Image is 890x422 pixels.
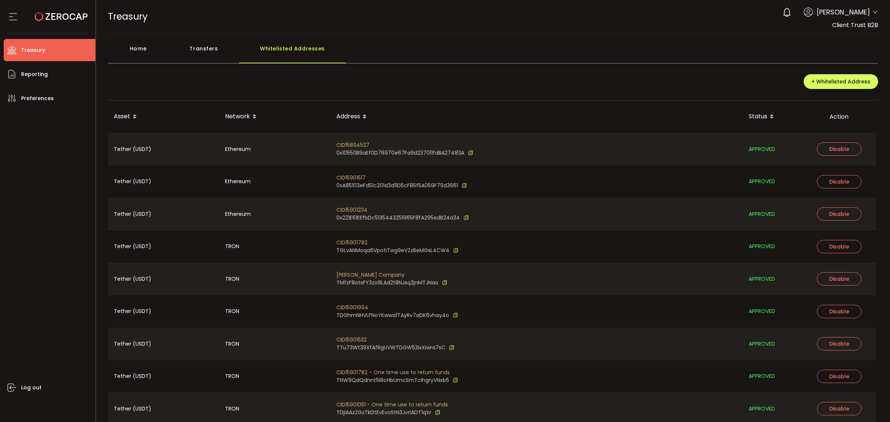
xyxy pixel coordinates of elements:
span: CID15901051 - One time use to return funds [336,401,448,409]
button: + Whitelisted Address [804,74,878,89]
span: Tether (USDT) [114,405,151,413]
span: 0x10550B9aEf0D76970e67Fa9d237011fdBA27483A [336,149,464,157]
span: TNW9QdQdnnt5i8cHbUmcSmTcihgryVNxb5 [336,376,449,384]
button: Disable [817,175,861,188]
span: Tether (USDT) [114,275,151,283]
button: Disable [817,402,861,415]
span: Disable [829,405,849,412]
span: Tether (USDT) [114,340,151,348]
span: CID15901234 [336,206,469,214]
div: Address [330,111,743,123]
span: Disable [829,308,849,315]
span: + Whitelisted Address [811,78,870,85]
span: CID15901994 [336,304,458,311]
div: Transfers [169,41,239,63]
button: Disable [817,142,861,156]
span: APPROVED [749,242,775,251]
span: Tether (USDT) [114,242,151,251]
span: TRON [225,340,239,348]
span: Ethereum [225,145,251,154]
span: Tether (USDT) [114,145,151,154]
span: APPROVED [749,145,775,154]
span: Log out [21,382,42,393]
div: Action [802,112,876,121]
div: Whitelisted Addresses [239,41,346,63]
span: Disable [829,275,849,283]
span: Disable [829,145,849,153]
span: TRON [225,307,239,316]
span: TMfzF8otsFY3zo8LAd2t8NJsq2jnMTJNao [336,279,438,287]
span: CID15901532 [336,336,454,344]
div: Asset [108,111,219,123]
span: APPROVED [749,405,775,413]
span: CID15901517 [336,174,467,182]
span: APPROVED [749,307,775,316]
span: APPROVED [749,210,775,218]
span: TGLvANMoqa6VpotiTwg9eVZzBeMGsL4CW4 [336,247,449,254]
button: Disable [817,370,861,383]
span: [PERSON_NAME] Company [336,271,447,279]
div: Status [743,111,802,123]
button: Disable [817,240,861,253]
iframe: Chat Widget [853,386,890,422]
span: Ethereum [225,177,251,186]
span: TRON [225,372,239,380]
span: Treasury [21,45,45,56]
span: Disable [829,210,849,218]
span: [PERSON_NAME] [817,7,870,17]
span: CID15901782 - One time use to return funds [336,369,458,376]
span: 0xA85103eFd51c201d3d11D5cF85f5A059F79d3661 [336,182,458,189]
span: 0x221E61EEfbDc5135443251965F8fA295edB24a34 [336,214,460,222]
span: TDjiAAzZGzTkDtEvEvoStN3JvriADT1qXr [336,409,431,416]
span: Disable [829,243,849,250]
span: Treasury [108,10,148,23]
span: Preferences [21,93,54,104]
button: Disable [817,272,861,286]
span: CID15901782 [336,239,458,247]
span: CID15894527 [336,141,473,149]
span: APPROVED [749,177,775,186]
span: TRON [225,275,239,283]
button: Disable [817,305,861,318]
button: Disable [817,207,861,221]
span: Ethereum [225,210,251,218]
span: Tether (USDT) [114,307,151,316]
span: Tether (USDT) [114,210,151,218]
span: APPROVED [749,275,775,283]
span: APPROVED [749,372,775,380]
span: APPROVED [749,340,775,348]
span: Tether (USDT) [114,372,151,380]
span: Reporting [21,69,48,80]
div: Home [108,41,169,63]
span: Client Trust B2B [832,21,878,29]
span: Disable [829,340,849,347]
span: TRON [225,242,239,251]
span: Disable [829,373,849,380]
div: Network [219,111,330,123]
span: TDGhmNHVLFNoYKwwa1TAyRv7aDK6vhay4o [336,311,449,319]
span: TTu73Wt39XfAfRgUVWTDGW53ixXiwra7sC [336,344,445,352]
button: Disable [817,337,861,350]
span: Tether (USDT) [114,177,151,186]
span: Disable [829,178,849,185]
span: TRON [225,405,239,413]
